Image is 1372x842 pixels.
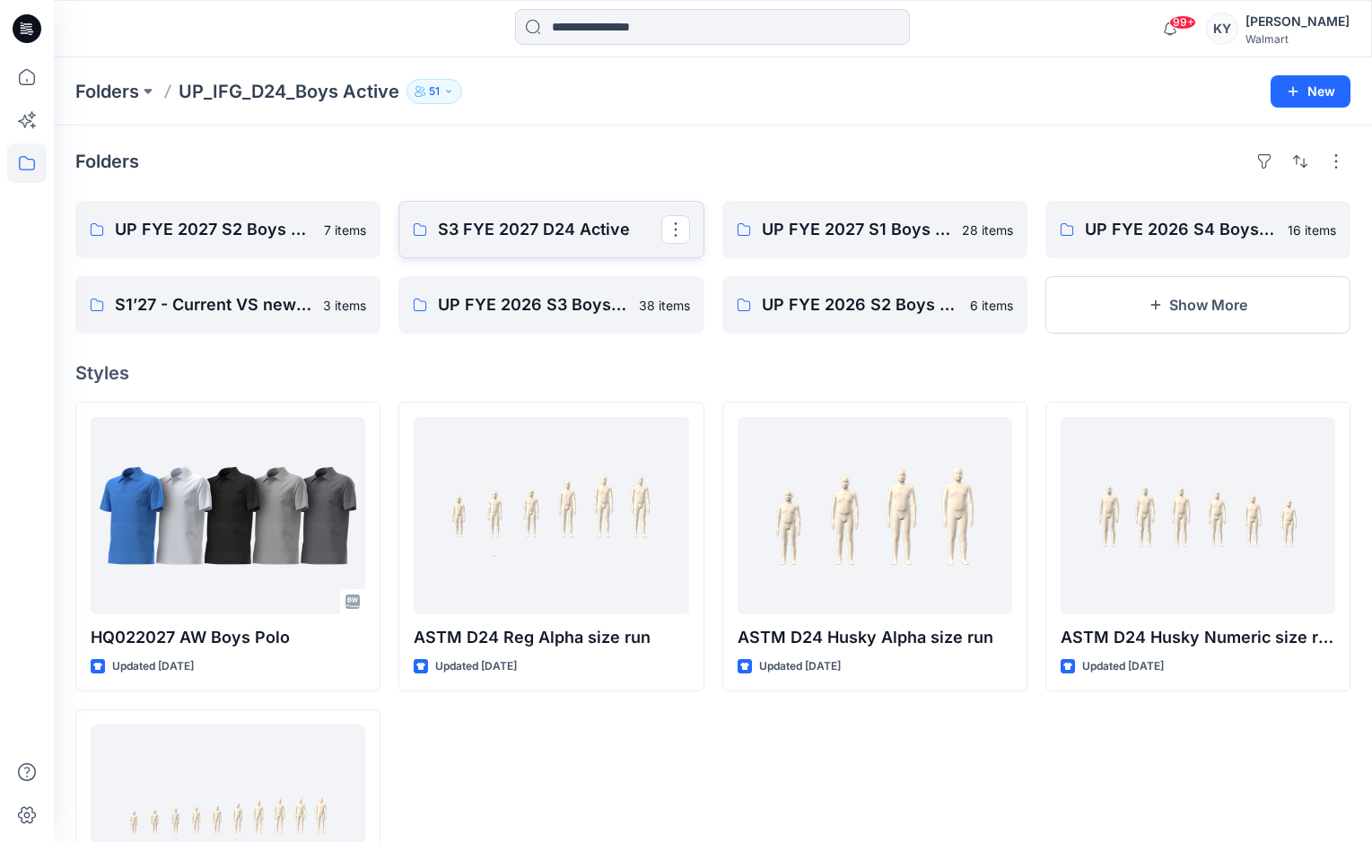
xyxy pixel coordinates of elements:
[115,292,312,317] p: S1’27 - Current VS new ASTM comparison
[438,292,627,317] p: UP FYE 2026 S3 Boys Active
[75,362,1350,384] h4: Styles
[115,217,313,242] p: UP FYE 2027 S2 Boys Active
[1082,657,1164,676] p: Updated [DATE]
[398,276,703,334] a: UP FYE 2026 S3 Boys Active38 items
[1061,625,1335,650] p: ASTM D24 Husky Numeric size run
[438,217,660,242] p: S3 FYE 2027 D24 Active
[759,657,841,676] p: Updated [DATE]
[1045,276,1350,334] button: Show More
[738,417,1012,614] a: ASTM D24 Husky Alpha size run
[1271,75,1350,108] button: New
[762,292,959,317] p: UP FYE 2026 S2 Boys Active
[1061,417,1335,614] a: ASTM D24 Husky Numeric size run
[639,296,690,315] p: 38 items
[406,79,462,104] button: 51
[112,657,194,676] p: Updated [DATE]
[435,657,517,676] p: Updated [DATE]
[1169,15,1196,30] span: 99+
[75,276,380,334] a: S1’27 - Current VS new ASTM comparison3 items
[970,296,1013,315] p: 6 items
[962,221,1013,239] p: 28 items
[1245,11,1350,32] div: [PERSON_NAME]
[762,217,951,242] p: UP FYE 2027 S1 Boys Active
[75,201,380,258] a: UP FYE 2027 S2 Boys Active7 items
[738,625,1012,650] p: ASTM D24 Husky Alpha size run
[722,276,1027,334] a: UP FYE 2026 S2 Boys Active6 items
[398,201,703,258] a: S3 FYE 2027 D24 Active
[1288,221,1336,239] p: 16 items
[1245,32,1350,46] div: Walmart
[1045,201,1350,258] a: UP FYE 2026 S4 Boys Active16 items
[1085,217,1277,242] p: UP FYE 2026 S4 Boys Active
[91,625,365,650] p: HQ022027 AW Boys Polo
[722,201,1027,258] a: UP FYE 2027 S1 Boys Active28 items
[324,221,366,239] p: 7 items
[1206,13,1238,45] div: KY
[75,151,139,172] h4: Folders
[429,82,440,101] p: 51
[323,296,366,315] p: 3 items
[179,79,399,104] p: UP_IFG_D24_Boys Active
[414,625,688,650] p: ASTM D24 Reg Alpha size run
[91,417,365,614] a: HQ022027 AW Boys Polo
[75,79,139,104] a: Folders
[414,417,688,614] a: ASTM D24 Reg Alpha size run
